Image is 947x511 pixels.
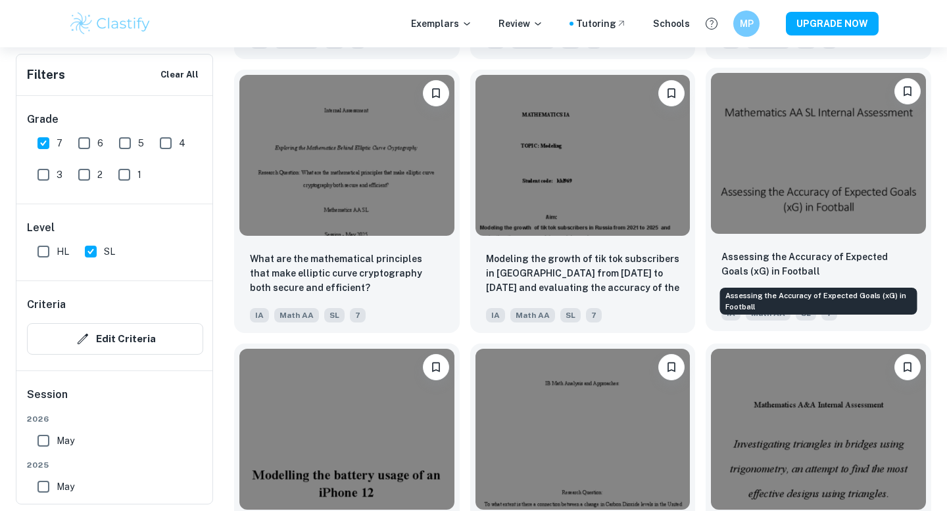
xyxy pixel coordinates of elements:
[324,308,345,322] span: SL
[27,387,203,413] h6: Session
[57,244,69,259] span: HL
[68,11,152,37] img: Clastify logo
[27,66,65,84] h6: Filters
[137,167,141,182] span: 1
[250,308,269,322] span: IA
[658,80,685,106] button: Bookmark
[179,136,185,150] span: 4
[576,16,627,31] a: Tutoring
[57,479,74,494] span: May
[423,354,449,380] button: Bookmark
[711,73,926,234] img: Math AA IA example thumbnail: Assessing the Accuracy of Expected Goals
[475,75,691,236] img: Math AA IA example thumbnail: Modeling the growth of tik tok subscribe
[27,459,203,471] span: 2025
[586,308,602,322] span: 7
[157,65,202,85] button: Clear All
[510,308,555,322] span: Math AA
[700,12,723,35] button: Help and Feedback
[239,75,454,236] img: Math AA IA example thumbnail: What are the mathematical principles tha
[475,349,691,510] img: Math AA IA example thumbnail: To what extent is there a connection be
[739,16,754,31] h6: MP
[711,349,926,510] img: Math AA IA example thumbnail: Investigating triangles in bridges using
[350,308,366,322] span: 7
[706,70,931,333] a: BookmarkAssessing the Accuracy of Expected Goals (xG) in FootballIAMath AASL7
[411,16,472,31] p: Exemplars
[250,252,444,295] p: What are the mathematical principles that make elliptic curve cryptography both secure and effici...
[720,288,917,315] div: Assessing the Accuracy of Expected Goals (xG) in Football
[274,308,319,322] span: Math AA
[27,413,203,425] span: 2026
[239,349,454,510] img: Math AA IA example thumbnail: Modelling the battery usage of an iPhone
[97,167,103,182] span: 2
[560,308,581,322] span: SL
[234,70,460,333] a: BookmarkWhat are the mathematical principles that make elliptic curve cryptography both secure an...
[138,136,144,150] span: 5
[470,70,696,333] a: BookmarkModeling the growth of tik tok subscribers in Russia from 2021 to 2025 and evaluating the...
[894,78,921,104] button: Bookmark
[27,323,203,355] button: Edit Criteria
[486,252,680,296] p: Modeling the growth of tik tok subscribers in Russia from 2021 to 2025 and evaluating the accurac...
[786,12,879,35] button: UPGRADE NOW
[57,433,74,448] span: May
[894,354,921,380] button: Bookmark
[486,308,505,322] span: IA
[57,167,62,182] span: 3
[27,112,203,127] h6: Grade
[733,11,760,37] button: MP
[57,136,62,150] span: 7
[721,250,915,278] p: Assessing the Accuracy of Expected Goals (xG) in Football
[423,80,449,106] button: Bookmark
[104,244,115,259] span: SL
[653,16,690,31] a: Schools
[27,220,203,236] h6: Level
[27,297,66,313] h6: Criteria
[658,354,685,380] button: Bookmark
[498,16,543,31] p: Review
[97,136,103,150] span: 6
